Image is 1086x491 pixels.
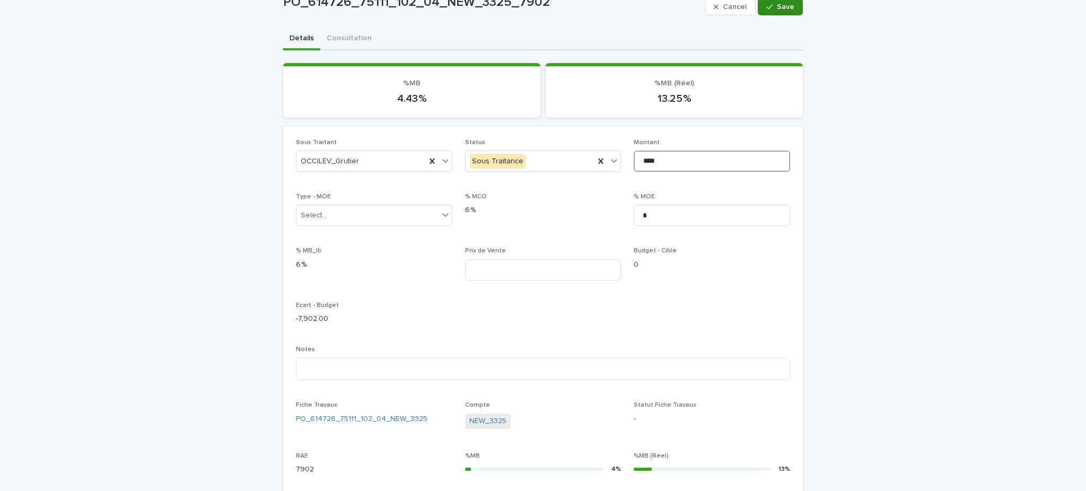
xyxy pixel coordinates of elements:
[296,259,452,270] p: 6 %
[296,464,452,475] p: 7902
[558,92,790,105] p: 13.25 %
[465,453,480,459] span: %MB
[403,80,421,87] span: %MB
[723,3,747,11] span: Cancel
[296,302,339,309] span: Ecart - Budget
[634,414,790,425] p: -
[301,210,327,221] div: Select...
[634,248,677,254] span: Budget - Cible
[634,453,669,459] span: %MB (Réel)
[611,464,621,475] div: 4 %
[777,3,794,11] span: Save
[296,139,337,146] span: Sous Traitant
[469,416,506,427] a: NEW_3325
[296,194,331,200] span: Type - MOE
[634,402,696,408] span: Statut Fiche Travaux
[296,92,528,105] p: 4.43 %
[296,453,308,459] span: RAE
[296,248,321,254] span: % MB_lb
[465,194,487,200] span: % MCO
[296,346,315,353] span: Notes
[296,414,427,425] a: PO_614726_75111_102_04_NEW_3325
[296,313,452,325] p: -7,902.00
[320,28,378,50] button: Consultation
[465,248,506,254] span: Prix de Vente
[634,259,790,270] p: 0
[301,156,359,167] span: OCCILEV_Grutier
[283,28,320,50] button: Details
[465,205,621,216] p: 6 %
[634,194,655,200] span: % MOE
[465,402,490,408] span: Compte
[296,402,337,408] span: Fiche Travaux
[778,464,790,475] div: 13 %
[465,139,485,146] span: Status
[654,80,694,87] span: %MB (Réel)
[634,139,660,146] span: Montant
[470,154,526,169] div: Sous Traitance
